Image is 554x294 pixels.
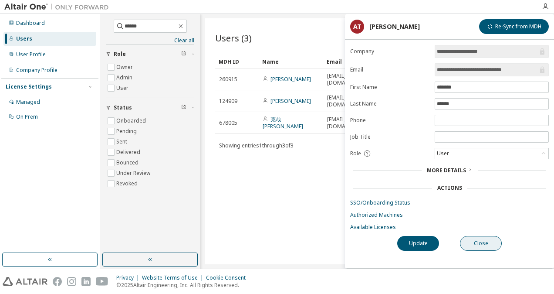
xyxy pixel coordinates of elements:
[96,277,108,286] img: youtube.svg
[263,116,303,130] a: 克哉 [PERSON_NAME]
[437,185,462,191] div: Actions
[181,51,186,58] span: Clear filter
[327,116,371,130] span: [EMAIL_ADDRESS][DOMAIN_NAME]
[350,212,549,219] a: Authorized Machines
[350,48,429,55] label: Company
[327,94,371,108] span: [EMAIL_ADDRESS][DOMAIN_NAME]
[116,116,148,126] label: Onboarded
[219,120,237,126] span: 678005
[53,277,62,286] img: facebook.svg
[215,32,252,44] span: Users (3)
[427,167,466,174] span: More Details
[460,236,502,251] button: Close
[116,72,134,83] label: Admin
[369,23,420,30] div: [PERSON_NAME]
[116,157,140,168] label: Bounced
[479,19,549,34] button: Re-Sync from MDH
[116,274,142,281] div: Privacy
[16,113,38,120] div: On Prem
[6,83,52,90] div: License Settings
[219,76,237,83] span: 260915
[350,66,429,73] label: Email
[262,55,320,68] div: Name
[106,98,194,117] button: Status
[116,168,152,178] label: Under Review
[116,281,251,289] p: © 2025 Altair Engineering, Inc. All Rights Reserved.
[350,199,549,206] a: SSO/Onboarding Status
[181,104,186,111] span: Clear filter
[219,55,255,68] div: MDH ID
[350,224,549,231] a: Available Licenses
[435,148,548,159] div: User
[116,147,142,157] label: Delivered
[116,137,129,147] label: Sent
[16,99,40,106] div: Managed
[106,44,194,64] button: Role
[350,100,429,107] label: Last Name
[206,274,251,281] div: Cookie Consent
[397,236,439,251] button: Update
[436,149,450,158] div: User
[116,62,135,72] label: Owner
[350,117,429,124] label: Phone
[116,178,139,189] label: Revoked
[142,274,206,281] div: Website Terms of Use
[327,55,363,68] div: Email
[114,51,126,58] span: Role
[16,35,32,42] div: Users
[270,75,311,83] a: [PERSON_NAME]
[114,104,132,111] span: Status
[350,20,364,34] div: at
[106,37,194,44] a: Clear all
[81,277,91,286] img: linkedin.svg
[67,277,76,286] img: instagram.svg
[327,72,371,86] span: [EMAIL_ADDRESS][DOMAIN_NAME]
[116,126,138,137] label: Pending
[350,150,361,157] span: Role
[270,97,311,105] a: [PERSON_NAME]
[16,20,45,27] div: Dashboard
[16,51,46,58] div: User Profile
[350,133,429,140] label: Job Title
[350,84,429,91] label: First Name
[219,98,237,105] span: 124909
[116,83,130,93] label: User
[3,277,47,286] img: altair_logo.svg
[4,3,113,11] img: Altair One
[16,67,57,74] div: Company Profile
[219,142,294,149] span: Showing entries 1 through 3 of 3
